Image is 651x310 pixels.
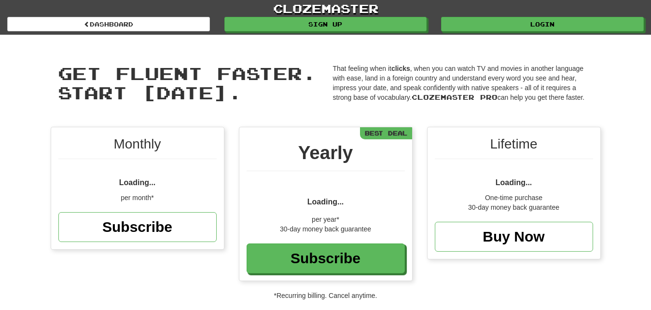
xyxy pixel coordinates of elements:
[496,178,532,187] span: Loading...
[7,17,210,31] a: Dashboard
[360,127,412,139] div: Best Deal
[247,215,405,224] div: per year*
[333,64,594,102] p: That feeling when it , when you can watch TV and movies in another language with ease, land in a ...
[247,243,405,273] a: Subscribe
[58,135,217,159] div: Monthly
[58,193,217,202] div: per month*
[307,198,344,206] span: Loading...
[435,193,593,202] div: One-time purchase
[224,17,427,31] a: Sign up
[391,65,410,72] strong: clicks
[441,17,644,31] a: Login
[435,202,593,212] div: 30-day money back guarantee
[435,135,593,159] div: Lifetime
[119,178,156,187] span: Loading...
[247,224,405,234] div: 30-day money back guarantee
[435,222,593,252] a: Buy Now
[58,212,217,242] a: Subscribe
[412,93,498,101] span: Clozemaster Pro
[58,63,317,103] span: Get fluent faster. Start [DATE].
[247,139,405,171] div: Yearly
